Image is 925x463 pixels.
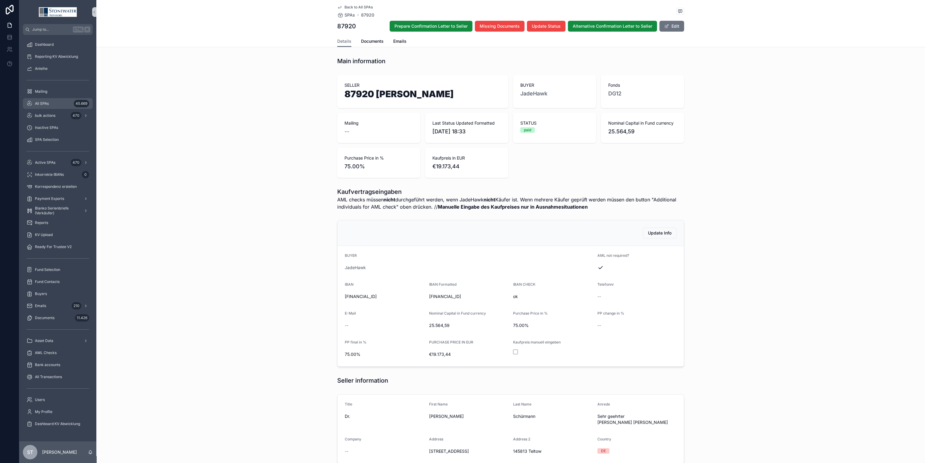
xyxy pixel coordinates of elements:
span: Kaufpreis in EUR [432,155,501,161]
a: Blanko Serienbriefe (Verkäufer) [23,205,93,216]
a: DG12 [608,89,621,98]
span: ok [513,294,593,300]
a: Asset Data [23,335,93,346]
a: Documents11.426 [23,312,93,323]
span: Documents [361,38,384,44]
a: Inkorrekte IBANs0 [23,169,93,180]
span: KV Upload [35,232,53,237]
a: Details [337,36,351,47]
span: AML not required? [597,253,629,258]
span: Fonds [608,82,677,88]
span: 145813 Teltow [513,448,593,454]
span: SELLER [344,82,501,88]
button: Missing Documents [475,21,525,32]
h1: Kaufvertragseingaben [337,188,684,196]
span: -- [597,322,601,328]
span: Payment Exports [35,196,64,201]
span: SPA Selection [35,137,59,142]
span: Nominal Capital in Fund currency [608,120,677,126]
span: Dashboard [35,42,54,47]
button: Alternative Confirmation Letter to Seller [568,21,657,32]
span: -- [597,294,601,300]
a: My Profile [23,406,93,417]
span: Telefonnr [597,282,614,287]
span: Sehr geehrter [PERSON_NAME] [PERSON_NAME] [597,413,677,425]
span: My Profile [35,409,52,414]
span: 25.564,59 [608,127,677,136]
span: 75.00% [345,351,424,357]
a: Users [23,394,93,405]
span: Address 2 [513,437,530,441]
h1: 87920 [PERSON_NAME] [344,89,501,101]
p: [PERSON_NAME] [42,449,77,455]
span: €19.173,44 [432,162,501,171]
div: 11.426 [75,314,89,322]
span: Blanko Serienbriefe (Verkäufer) [35,206,79,216]
span: Reporting KV Abwicklung [35,54,78,59]
span: BUYER [520,82,589,88]
h1: Seller information [337,376,388,385]
h1: Main information [337,57,385,65]
span: Purchase Price in % [513,311,548,315]
span: Mailing [344,120,413,126]
span: €19.173,44 [429,351,509,357]
a: JadeHawk [345,265,366,271]
span: [FINANCIAL_ID] [345,294,424,300]
span: STATUS [520,120,589,126]
a: JadeHawk [520,89,547,98]
span: Last Status Updated Formatted [432,120,501,126]
span: First Name [429,402,448,406]
a: All SPAs45.669 [23,98,93,109]
a: Mailing [23,86,93,97]
span: Alternative Confirmation Letter to Seller [573,23,652,29]
strong: Manuelle Eingabe des Kaufpreises nur in Ausnahmesituationen [438,204,588,210]
strong: nicht [484,197,495,203]
h1: 87920 [337,22,356,30]
a: Inactive SPAs [23,122,93,133]
span: [DATE] 18:33 [432,127,501,136]
span: Anrede [597,402,610,406]
span: PP final in % [345,340,366,344]
img: App logo [39,7,77,17]
span: Fund Contacts [35,279,60,284]
span: All SPAs [35,101,49,106]
span: Jump to... [32,27,70,32]
a: Payment Exports [23,193,93,204]
span: AML checks müssen durchgeführt werden, wenn JadeHawk Käufer ist. Wenn mehrere Käufer geprüft werd... [337,196,684,210]
a: Buyers [23,288,93,299]
button: Edit [659,21,684,32]
span: ST [27,449,33,456]
span: Mailing [35,89,47,94]
span: Address [429,437,443,441]
div: 45.669 [74,100,89,107]
div: 0 [82,171,89,178]
span: Missing Documents [480,23,520,29]
span: Ctrl [73,26,84,33]
span: Purchase Price in % [344,155,413,161]
span: Schürmann [513,413,593,419]
a: Emails210 [23,300,93,311]
span: Anleihe [35,66,48,71]
a: Bank accounts [23,359,93,370]
span: Update Info [648,230,671,236]
div: 210 [72,302,81,309]
span: 75.00% [344,162,413,171]
span: SPAs [344,12,355,18]
span: 87920 [361,12,374,18]
span: [PERSON_NAME] [429,413,509,419]
div: 470 [71,159,81,166]
span: Emails [393,38,406,44]
span: Ready For Trustee V2 [35,244,72,249]
span: All Transactions [35,374,62,379]
a: AML Checks [23,347,93,358]
span: Dr. [345,413,424,419]
span: E-Mail [345,311,356,315]
span: PURCHASE PRICE IN EUR [429,340,473,344]
span: Title [345,402,352,406]
span: BUYER [345,253,357,258]
button: Jump to...CtrlK [23,24,93,35]
span: Buyers [35,291,47,296]
div: DE [601,448,606,454]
